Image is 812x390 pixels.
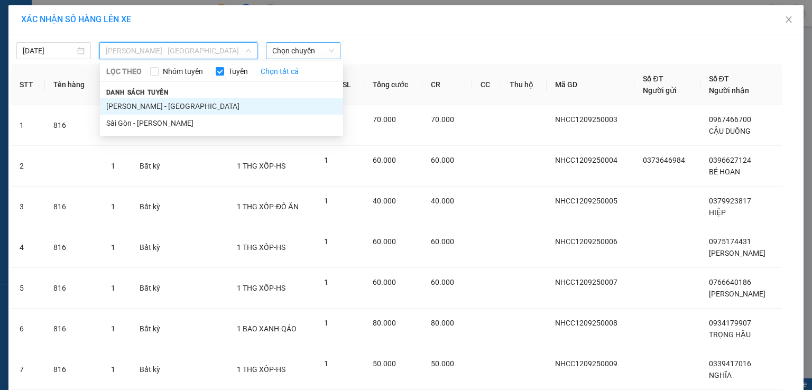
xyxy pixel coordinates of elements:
[555,197,617,205] span: NHCC1209250005
[21,14,131,24] span: XÁC NHẬN SỐ HÀNG LÊN XE
[61,25,69,34] span: environment
[100,88,176,97] span: Danh sách tuyến
[45,64,103,105] th: Tên hàng
[131,268,173,309] td: Bất kỳ
[555,319,617,327] span: NHCC1209250008
[643,86,677,95] span: Người gửi
[709,115,751,124] span: 0967466700
[472,64,502,105] th: CC
[709,127,751,135] span: CẬU DUỒNG
[11,268,45,309] td: 5
[224,66,252,77] span: Tuyến
[431,319,454,327] span: 80.000
[555,156,617,164] span: NHCC1209250004
[431,156,454,164] span: 60.000
[547,64,635,105] th: Mã GD
[555,237,617,246] span: NHCC1209250006
[431,115,454,124] span: 70.000
[131,349,173,390] td: Bất kỳ
[159,66,207,77] span: Nhóm tuyến
[131,187,173,227] td: Bất kỳ
[373,197,396,205] span: 40.000
[45,268,103,309] td: 816
[373,115,396,124] span: 70.000
[272,43,334,59] span: Chọn chuyến
[709,86,749,95] span: Người nhận
[431,359,454,368] span: 50.000
[237,202,298,211] span: 1 THG XỐP-ĐỒ ĂN
[373,278,396,286] span: 60.000
[61,7,150,20] b: [PERSON_NAME]
[131,146,173,187] td: Bất kỳ
[11,146,45,187] td: 2
[324,278,328,286] span: 1
[100,115,343,132] li: Sài Gòn - [PERSON_NAME]
[373,237,396,246] span: 60.000
[5,5,58,58] img: logo.jpg
[11,227,45,268] td: 4
[111,365,115,374] span: 1
[709,156,751,164] span: 0396627124
[45,105,103,146] td: 816
[131,227,173,268] td: Bất kỳ
[45,309,103,349] td: 816
[709,319,751,327] span: 0934179907
[709,290,765,298] span: [PERSON_NAME]
[709,197,751,205] span: 0379923817
[111,202,115,211] span: 1
[555,115,617,124] span: NHCC1209250003
[11,64,45,105] th: STT
[11,105,45,146] td: 1
[11,349,45,390] td: 7
[23,45,75,57] input: 12/09/2025
[643,75,663,83] span: Số ĐT
[431,237,454,246] span: 60.000
[709,249,765,257] span: [PERSON_NAME]
[5,66,177,83] b: GỬI : Nhận hàng Chí Công
[11,309,45,349] td: 6
[237,324,297,333] span: 1 BAO XANH-QÁO
[373,156,396,164] span: 60.000
[111,243,115,252] span: 1
[373,319,396,327] span: 80.000
[106,66,142,77] span: LỌC THEO
[45,227,103,268] td: 816
[324,197,328,205] span: 1
[555,359,617,368] span: NHCC1209250009
[431,197,454,205] span: 40.000
[111,162,115,170] span: 1
[555,278,617,286] span: NHCC1209250007
[501,64,547,105] th: Thu hộ
[709,168,740,176] span: BÉ HOAN
[237,284,285,292] span: 1 THG XỐP-HS
[111,284,115,292] span: 1
[11,187,45,227] td: 3
[431,278,454,286] span: 60.000
[5,36,201,50] li: 02523854854
[324,237,328,246] span: 1
[245,48,252,54] span: down
[45,349,103,390] td: 816
[324,156,328,164] span: 1
[237,243,285,252] span: 1 THG XỐP-HS
[709,237,751,246] span: 0975174431
[785,15,793,24] span: close
[5,23,201,36] li: 01 [PERSON_NAME]
[45,187,103,227] td: 816
[364,64,422,105] th: Tổng cước
[709,278,751,286] span: 0766640186
[237,365,285,374] span: 1 THG XỐP-HS
[709,330,751,339] span: TRỌNG HẬU
[61,39,69,47] span: phone
[774,5,804,35] button: Close
[709,371,732,379] span: NGHĨA
[106,43,251,59] span: Phan Rí - Sài Gòn
[131,309,173,349] td: Bất kỳ
[261,66,299,77] a: Chọn tất cả
[709,359,751,368] span: 0339417016
[643,156,685,164] span: 0373646984
[373,359,396,368] span: 50.000
[709,208,726,217] span: HIỆP
[709,75,729,83] span: Số ĐT
[324,319,328,327] span: 1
